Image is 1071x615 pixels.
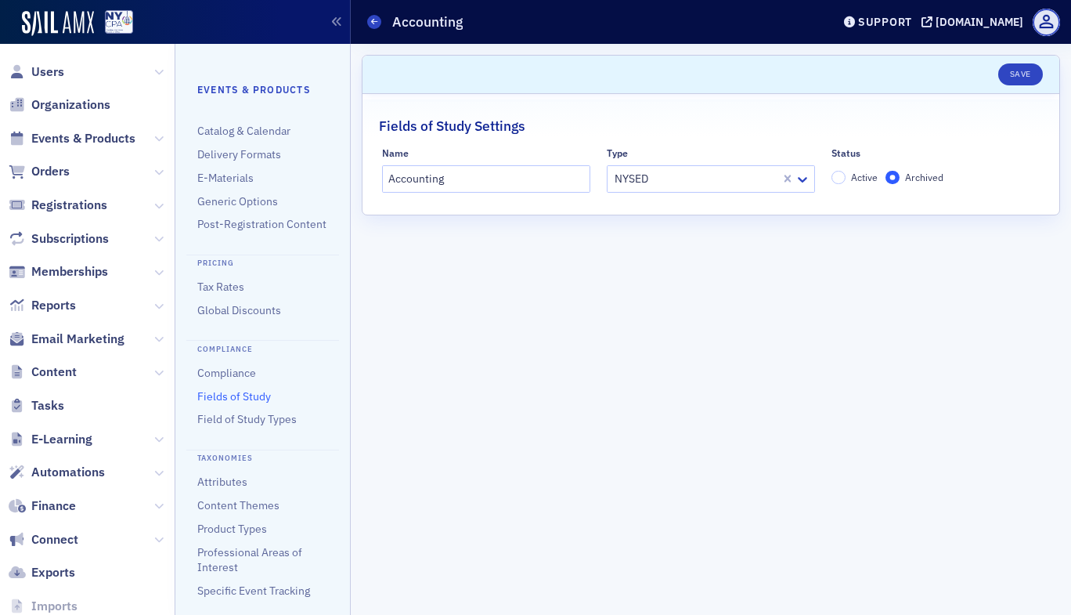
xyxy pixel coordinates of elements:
[186,255,339,270] h4: Pricing
[9,397,64,414] a: Tasks
[9,497,76,515] a: Finance
[22,11,94,36] img: SailAMX
[197,545,302,574] a: Professional Areas of Interest
[9,63,64,81] a: Users
[379,116,525,136] h2: Fields of Study Settings
[186,450,339,465] h4: Taxonomies
[607,147,628,159] div: Type
[197,280,244,294] a: Tax Rates
[105,10,133,34] img: SailAMX
[31,63,64,81] span: Users
[858,15,912,29] div: Support
[9,297,76,314] a: Reports
[197,584,310,598] a: Specific Event Tracking
[31,364,77,381] span: Content
[921,16,1029,27] button: [DOMAIN_NAME]
[31,96,110,114] span: Organizations
[197,171,254,185] a: E-Materials
[31,130,135,147] span: Events & Products
[9,531,78,548] a: Connect
[9,598,78,615] a: Imports
[197,82,328,96] h4: Events & Products
[186,340,339,355] h4: Compliance
[31,331,124,348] span: Email Marketing
[9,431,92,448] a: E-Learning
[31,464,105,481] span: Automations
[197,147,281,161] a: Delivery Formats
[998,63,1043,85] button: Save
[197,194,278,208] a: Generic Options
[1033,9,1060,36] span: Profile
[905,171,943,183] span: Archived
[382,147,409,159] div: Name
[197,498,279,512] a: Content Themes
[9,163,70,180] a: Orders
[31,564,75,581] span: Exports
[31,163,70,180] span: Orders
[9,464,105,481] a: Automations
[197,412,297,426] a: Field of Study Types
[9,263,108,280] a: Memberships
[197,303,281,317] a: Global Discounts
[9,230,109,248] a: Subscriptions
[392,13,463,31] h1: Accounting
[31,497,76,515] span: Finance
[31,230,109,248] span: Subscriptions
[885,171,900,185] input: Archived
[9,331,124,348] a: Email Marketing
[197,522,267,536] a: Product Types
[197,124,290,138] a: Catalog & Calendar
[197,217,326,231] a: Post-Registration Content
[31,598,78,615] span: Imports
[31,197,107,214] span: Registrations
[197,475,247,489] a: Attributes
[831,171,846,185] input: Active
[851,171,878,183] span: Active
[936,15,1023,29] div: [DOMAIN_NAME]
[831,147,860,159] div: Status
[31,263,108,280] span: Memberships
[31,531,78,548] span: Connect
[9,197,107,214] a: Registrations
[197,366,256,380] a: Compliance
[31,297,76,314] span: Reports
[197,389,271,403] a: Fields of Study
[9,564,75,581] a: Exports
[9,96,110,114] a: Organizations
[31,397,64,414] span: Tasks
[9,130,135,147] a: Events & Products
[94,10,133,37] a: View Homepage
[9,364,77,381] a: Content
[31,431,92,448] span: E-Learning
